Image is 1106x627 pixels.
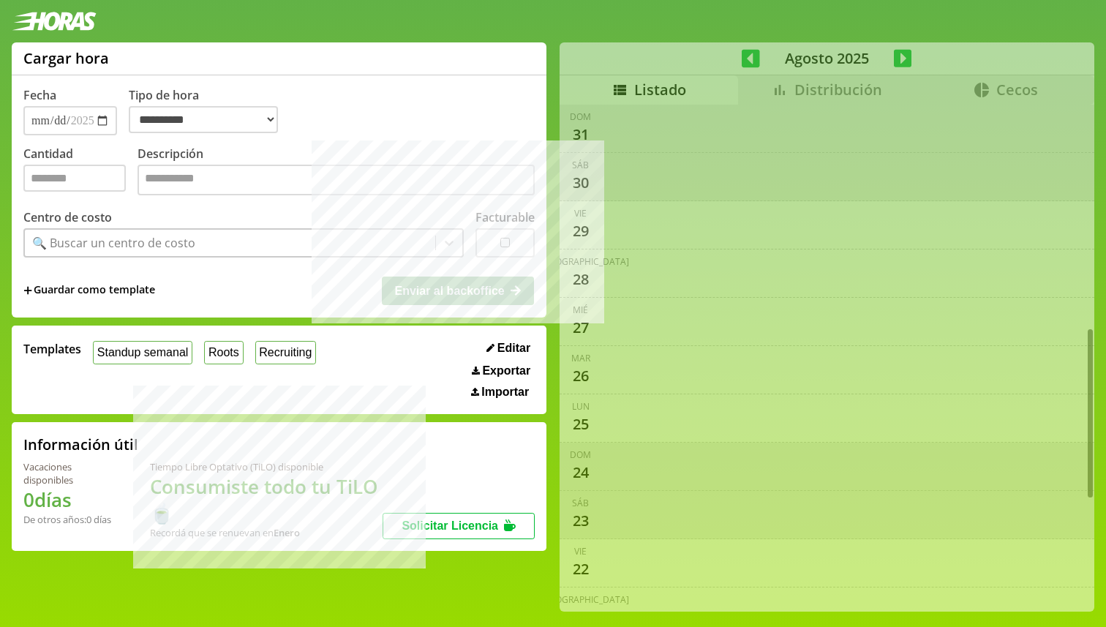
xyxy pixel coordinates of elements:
[204,341,243,364] button: Roots
[138,165,535,195] textarea: Descripción
[23,513,115,526] div: De otros años: 0 días
[93,341,192,364] button: Standup semanal
[23,460,115,487] div: Vacaciones disponibles
[150,526,383,539] div: Recordá que se renuevan en
[23,282,32,299] span: +
[23,87,56,103] label: Fecha
[150,460,383,473] div: Tiempo Libre Optativo (TiLO) disponible
[23,435,138,454] h2: Información útil
[255,341,317,364] button: Recruiting
[150,473,383,526] h1: Consumiste todo tu TiLO 🍵
[467,364,535,378] button: Exportar
[129,106,278,133] select: Tipo de hora
[402,519,498,532] span: Solicitar Licencia
[138,146,535,199] label: Descripción
[12,12,97,31] img: logotipo
[23,282,155,299] span: +Guardar como template
[23,165,126,192] input: Cantidad
[23,146,138,199] label: Cantidad
[482,364,530,378] span: Exportar
[129,87,290,135] label: Tipo de hora
[497,342,530,355] span: Editar
[274,526,300,539] b: Enero
[23,48,109,68] h1: Cargar hora
[23,487,115,513] h1: 0 días
[23,341,81,357] span: Templates
[32,235,195,251] div: 🔍 Buscar un centro de costo
[481,386,529,399] span: Importar
[475,209,535,225] label: Facturable
[482,341,535,356] button: Editar
[383,513,535,539] button: Solicitar Licencia
[23,209,112,225] label: Centro de costo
